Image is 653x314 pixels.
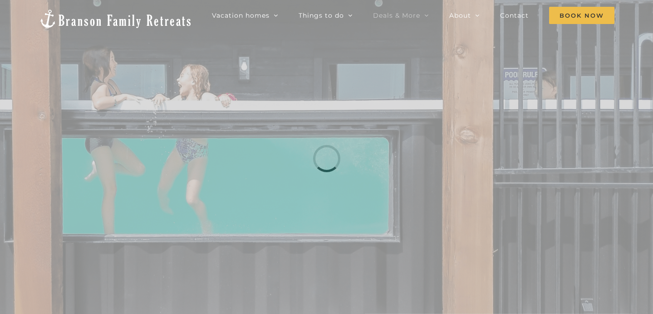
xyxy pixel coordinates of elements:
[299,12,344,19] span: Things to do
[212,6,278,24] a: Vacation homes
[212,12,270,19] span: Vacation homes
[500,6,529,24] a: Contact
[500,12,529,19] span: Contact
[549,6,614,24] a: Book Now
[39,9,192,29] img: Branson Family Retreats Logo
[449,12,471,19] span: About
[449,6,480,24] a: About
[373,6,429,24] a: Deals & More
[549,7,614,24] span: Book Now
[373,12,420,19] span: Deals & More
[212,6,614,24] nav: Main Menu
[299,6,353,24] a: Things to do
